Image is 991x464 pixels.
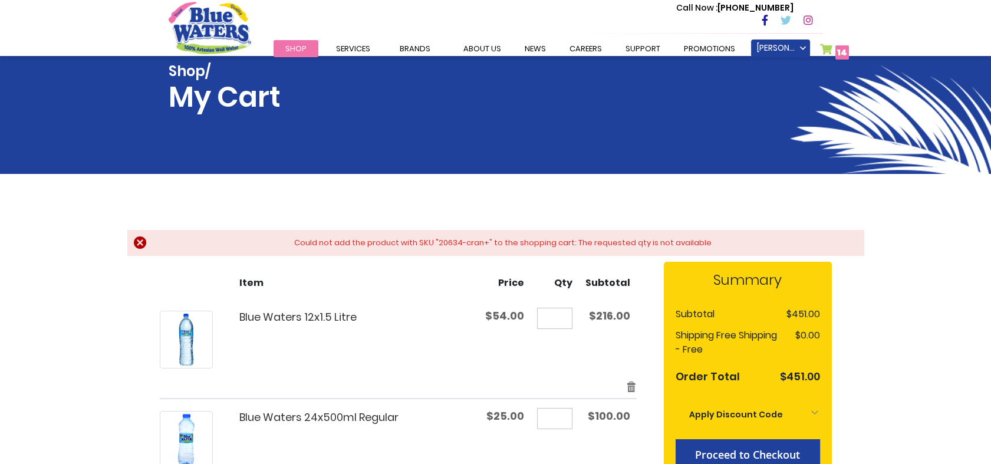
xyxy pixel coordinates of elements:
span: $25.00 [486,409,524,423]
span: $451.00 [780,369,820,384]
span: Price [498,276,524,289]
span: 14 [837,47,847,58]
p: [PHONE_NUMBER] [676,2,794,14]
span: Shipping [676,328,714,342]
a: about us [452,40,513,57]
div: Could not add the product with SKU "20634-cran+" to the shopping cart: The requested qty is not a... [154,237,852,249]
span: $0.00 [795,328,820,342]
img: Blue Waters 12x1.5 Litre [160,314,212,366]
span: Brands [400,43,430,54]
strong: Apply Discount Code [689,409,783,420]
a: Blue Waters 12x1.5 Litre [160,311,213,368]
a: [PERSON_NAME] [751,40,810,57]
span: Call Now : [676,2,717,14]
a: careers [558,40,614,57]
span: $451.00 [786,307,820,321]
span: $216.00 [589,308,630,323]
span: Qty [554,276,572,289]
a: Blue Waters 24x500ml Regular [239,410,399,424]
span: Proceed to Checkout [695,447,800,462]
a: Blue Waters 12x1.5 Litre [239,310,357,324]
a: 14 [820,44,850,61]
span: Item [239,276,264,289]
th: Subtotal [676,304,778,325]
span: $100.00 [588,409,630,423]
span: Free Shipping - Free [676,328,777,356]
strong: Summary [676,269,820,291]
span: $54.00 [485,308,524,323]
span: Subtotal [585,276,630,289]
a: support [614,40,672,57]
strong: Order Total [676,367,740,384]
span: Shop/ [169,63,281,80]
a: News [513,40,558,57]
span: Shop [285,43,307,54]
a: Promotions [672,40,747,57]
h1: My Cart [169,63,281,114]
span: Services [336,43,370,54]
a: store logo [169,2,251,54]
